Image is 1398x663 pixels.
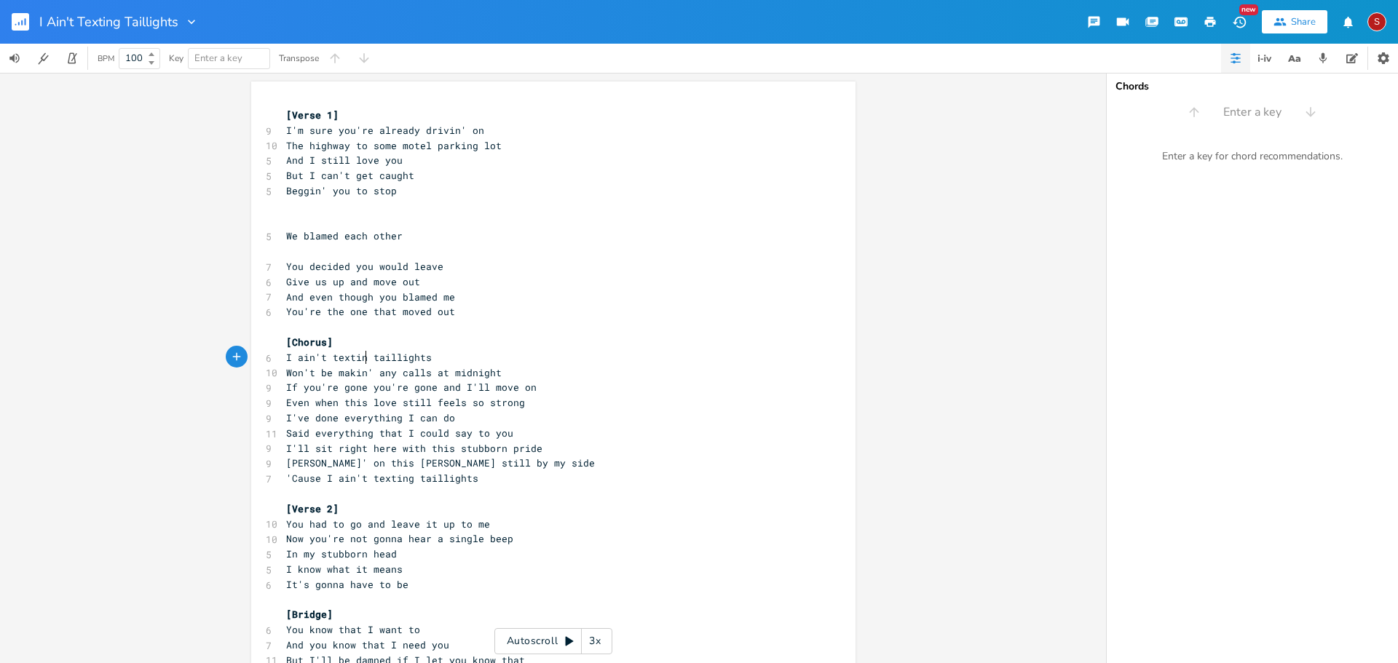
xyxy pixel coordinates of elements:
div: Share [1291,15,1316,28]
span: I'm sure you're already drivin' on [286,124,484,137]
span: Now you're not gonna hear a single beep [286,532,513,545]
div: Key [169,54,183,63]
span: Said everything that I could say to you [286,426,513,440]
button: Share [1262,10,1327,33]
span: If you're gone you're gone and I'll move on [286,381,537,394]
span: I've done everything I can do [286,411,455,424]
span: And I still love you [286,154,403,167]
span: It's gonna have to be [286,578,408,591]
span: 'Cause I ain't texting taillights [286,472,478,485]
div: BPM [98,55,114,63]
span: The highway to some motel parking lot [286,139,502,152]
span: You know that I want to [286,623,420,636]
button: New [1225,9,1254,35]
span: Even when this love still feels so strong [286,396,525,409]
span: I'll sit right here with this stubborn pride [286,442,542,455]
span: And you know that I need you [286,638,449,651]
div: Enter a key for chord recommendations. [1107,141,1398,172]
span: In my stubborn head [286,547,397,560]
span: You're the one that moved out [286,305,455,318]
span: [PERSON_NAME]' on this [PERSON_NAME] still by my side [286,456,595,469]
span: [Chorus] [286,336,333,349]
span: Enter a key [194,52,242,65]
span: Beggin' you to stop [286,184,397,197]
span: I Ain't Texting Taillights [39,15,178,28]
span: You had to go and leave it up to me [286,517,490,531]
div: 3x [582,628,608,654]
span: Give us up and move out [286,275,420,288]
span: [Verse 2] [286,502,339,515]
span: Enter a key [1223,104,1281,121]
div: Chords [1115,82,1389,92]
span: And even though you blamed me [286,290,455,303]
div: Scott Owen [1367,12,1386,31]
span: But I can't get caught [286,169,414,182]
span: [Bridge] [286,608,333,621]
span: You decided you would leave [286,260,443,273]
div: Autoscroll [494,628,612,654]
div: Transpose [279,54,319,63]
span: Won't be makin' any calls at midnight [286,366,502,379]
span: [Verse 1] [286,108,339,122]
button: S [1367,5,1386,39]
span: I ain't textin taillights [286,351,432,364]
span: I know what it means [286,563,403,576]
div: New [1239,4,1258,15]
span: We blamed each other [286,229,403,242]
